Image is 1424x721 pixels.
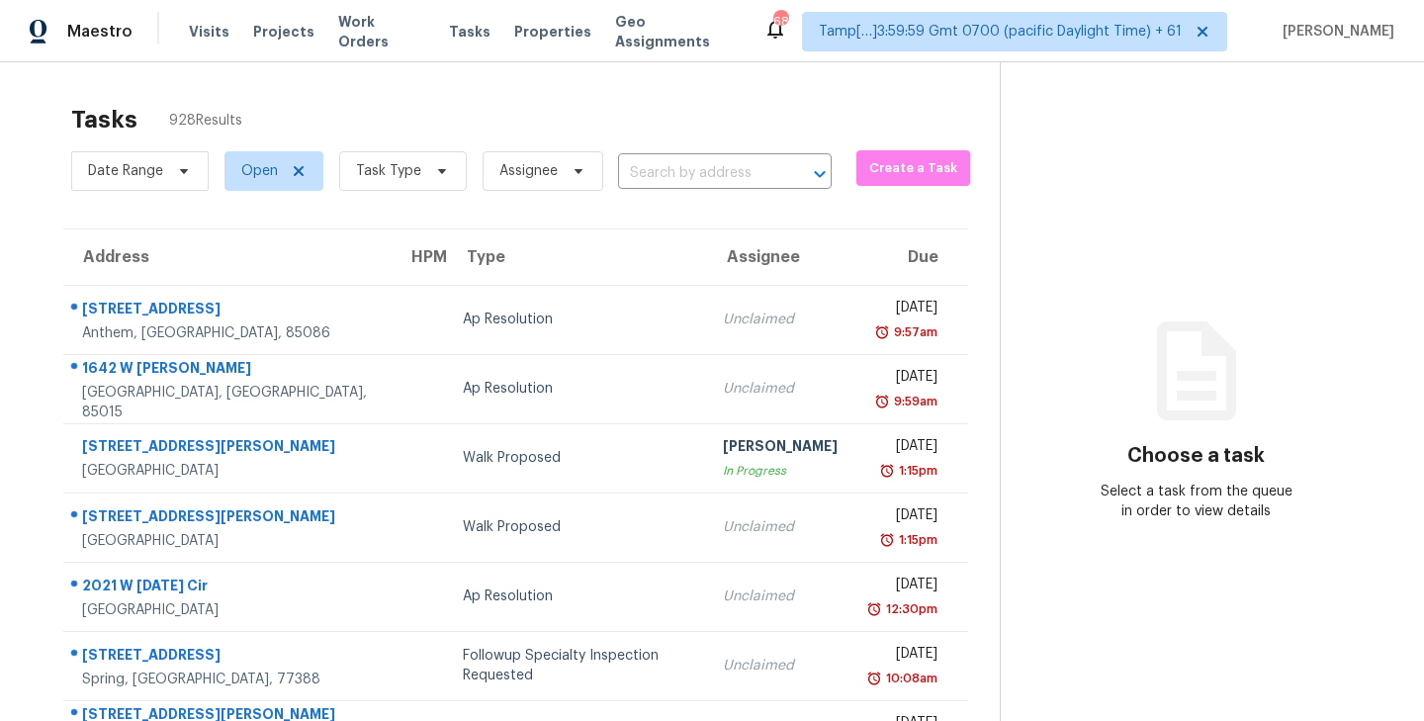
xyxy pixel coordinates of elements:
[71,110,137,130] h2: Tasks
[866,599,882,619] img: Overdue Alarm Icon
[1275,22,1394,42] span: [PERSON_NAME]
[615,12,740,51] span: Geo Assignments
[723,379,838,399] div: Unclaimed
[890,392,937,411] div: 9:59am
[890,322,937,342] div: 9:57am
[723,517,838,537] div: Unclaimed
[82,383,376,422] div: [GEOGRAPHIC_DATA], [GEOGRAPHIC_DATA], 85015
[338,12,425,51] span: Work Orders
[82,436,376,461] div: [STREET_ADDRESS][PERSON_NAME]
[499,161,558,181] span: Assignee
[463,586,691,606] div: Ap Resolution
[189,22,229,42] span: Visits
[866,157,960,180] span: Create a Task
[895,530,937,550] div: 1:15pm
[723,436,838,461] div: [PERSON_NAME]
[879,530,895,550] img: Overdue Alarm Icon
[67,22,133,42] span: Maestro
[618,158,776,189] input: Search by address
[82,576,376,600] div: 2021 W [DATE] Cir
[447,229,707,285] th: Type
[463,448,691,468] div: Walk Proposed
[463,517,691,537] div: Walk Proposed
[853,229,968,285] th: Due
[819,22,1182,42] span: Tamp[…]3:59:59 Gmt 0700 (pacific Daylight Time) + 61
[882,669,937,688] div: 10:08am
[88,161,163,181] span: Date Range
[82,506,376,531] div: [STREET_ADDRESS][PERSON_NAME]
[169,111,242,131] span: 928 Results
[806,160,834,188] button: Open
[869,505,937,530] div: [DATE]
[82,323,376,343] div: Anthem, [GEOGRAPHIC_DATA], 85086
[463,379,691,399] div: Ap Resolution
[463,310,691,329] div: Ap Resolution
[1099,482,1294,521] div: Select a task from the queue in order to view details
[356,161,421,181] span: Task Type
[463,646,691,685] div: Followup Specialty Inspection Requested
[82,531,376,551] div: [GEOGRAPHIC_DATA]
[874,392,890,411] img: Overdue Alarm Icon
[856,150,970,186] button: Create a Task
[449,25,490,39] span: Tasks
[869,644,937,669] div: [DATE]
[773,12,787,32] div: 683
[392,229,447,285] th: HPM
[723,656,838,676] div: Unclaimed
[82,600,376,620] div: [GEOGRAPHIC_DATA]
[869,436,937,461] div: [DATE]
[882,599,937,619] div: 12:30pm
[253,22,314,42] span: Projects
[895,461,937,481] div: 1:15pm
[63,229,392,285] th: Address
[874,322,890,342] img: Overdue Alarm Icon
[82,299,376,323] div: [STREET_ADDRESS]
[869,298,937,322] div: [DATE]
[707,229,853,285] th: Assignee
[723,586,838,606] div: Unclaimed
[514,22,591,42] span: Properties
[82,645,376,670] div: [STREET_ADDRESS]
[241,161,278,181] span: Open
[869,367,937,392] div: [DATE]
[866,669,882,688] img: Overdue Alarm Icon
[82,670,376,689] div: Spring, [GEOGRAPHIC_DATA], 77388
[82,461,376,481] div: [GEOGRAPHIC_DATA]
[723,461,838,481] div: In Progress
[879,461,895,481] img: Overdue Alarm Icon
[1127,446,1265,466] h3: Choose a task
[82,358,376,383] div: 1642 W [PERSON_NAME]
[869,575,937,599] div: [DATE]
[723,310,838,329] div: Unclaimed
